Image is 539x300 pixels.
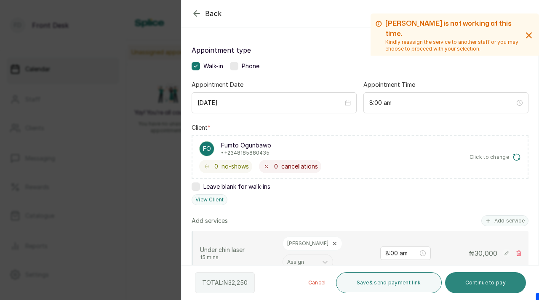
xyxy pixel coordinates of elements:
[281,162,318,171] span: cancellations
[385,249,418,258] input: Select time
[445,272,526,293] button: Continue to pay
[202,279,248,287] p: TOTAL: ₦
[200,246,276,254] p: Under chin laser
[469,248,497,258] p: ₦
[221,141,271,150] p: Fumto Ogunbawo
[242,62,259,70] span: Phone
[192,80,243,89] label: Appointment Date
[287,240,328,247] p: [PERSON_NAME]
[385,19,520,39] h2: [PERSON_NAME] is not working at this time.
[475,249,497,257] span: 30,000
[274,162,278,171] span: 0
[336,272,442,293] button: Save& send payment link
[192,8,222,19] button: Back
[221,162,249,171] span: no-shows
[192,194,227,205] button: View Client
[197,98,343,107] input: Select date
[470,154,510,161] span: Click to change
[192,123,211,132] label: Client
[385,39,520,52] p: Kindly reassign the service to another staff or you may choose to proceed with your selection.
[214,162,218,171] span: 0
[205,8,222,19] span: Back
[228,279,248,286] span: 32,250
[221,150,271,156] p: • +234 8185880435
[200,254,276,261] p: 15 mins
[192,45,528,55] label: Appointment type
[192,217,228,225] p: Add services
[203,145,211,153] p: FO
[481,215,528,226] button: Add service
[203,182,270,191] span: Leave blank for walk-ins
[203,62,223,70] span: Walk-in
[363,80,415,89] label: Appointment Time
[302,272,333,293] button: Cancel
[470,153,521,161] button: Click to change
[369,98,515,107] input: Select time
